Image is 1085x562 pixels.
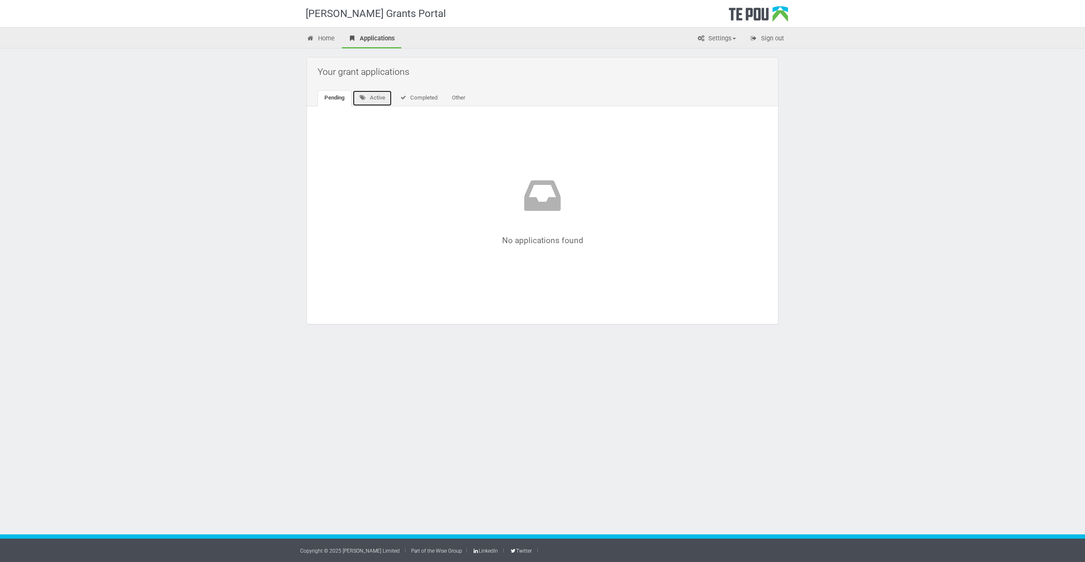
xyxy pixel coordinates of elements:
a: Home [300,30,341,48]
div: No applications found [343,174,742,245]
div: Te Pou Logo [729,6,788,27]
a: Twitter [509,548,531,554]
a: Active [352,90,392,106]
a: Other [445,90,472,106]
h2: Your grant applications [318,62,772,82]
a: LinkedIn [472,548,498,554]
a: Completed [393,90,444,106]
a: Pending [318,90,352,106]
a: Sign out [743,30,790,48]
a: Settings [690,30,742,48]
a: Applications [342,30,401,48]
a: Copyright © 2025 [PERSON_NAME] Limited [300,548,400,554]
a: Part of the Wise Group [411,548,462,554]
